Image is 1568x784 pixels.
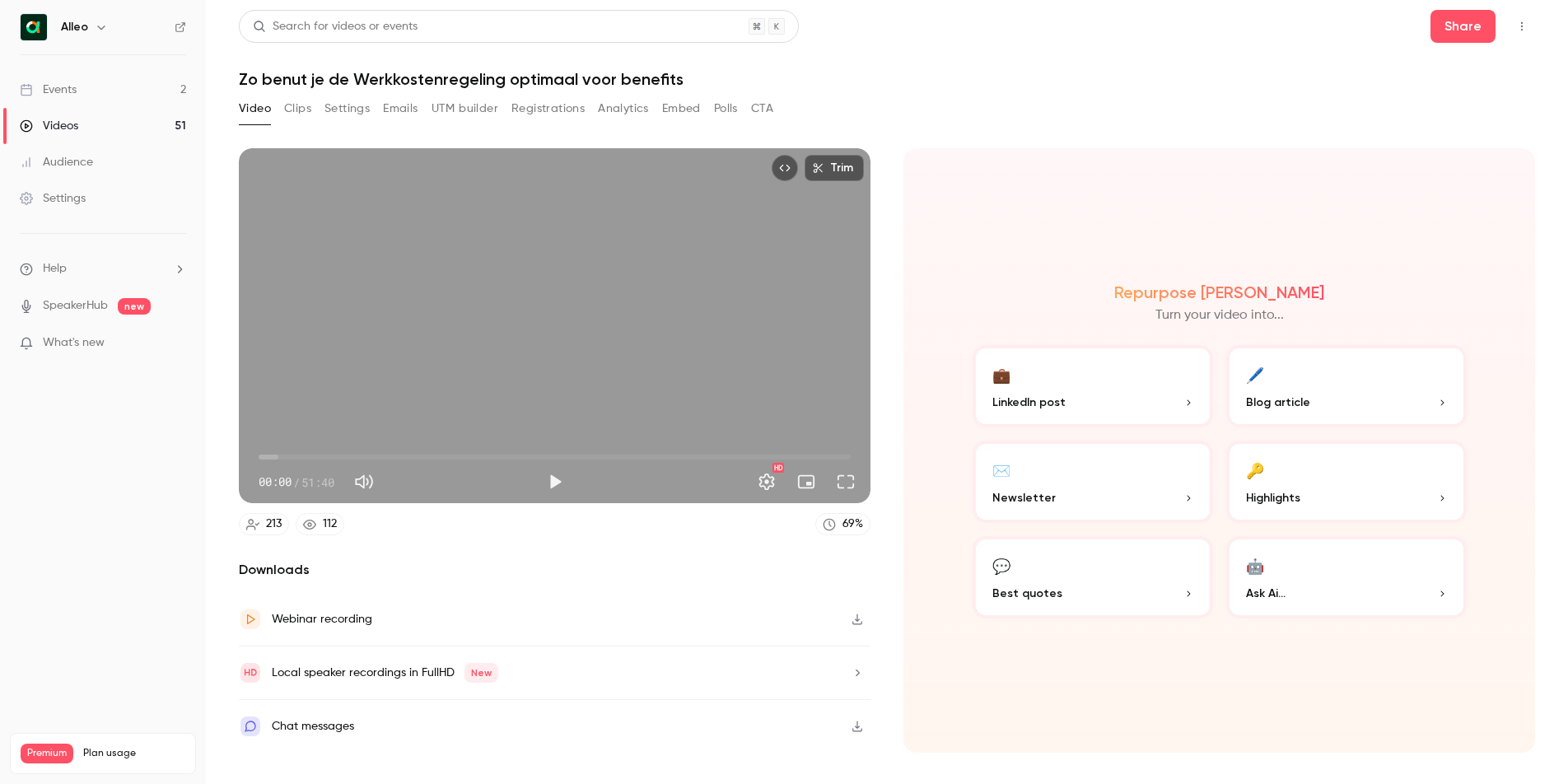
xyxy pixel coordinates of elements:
button: Polls [714,96,738,122]
span: Premium [21,744,73,763]
button: Registrations [511,96,585,122]
p: Turn your video into... [1155,306,1284,325]
a: 112 [296,513,344,535]
span: Best quotes [992,585,1062,602]
div: HD [772,463,784,473]
button: Mute [348,465,380,498]
button: Embed [662,96,701,122]
a: 69% [815,513,870,535]
div: Webinar recording [272,609,372,629]
div: 💼 [992,362,1010,387]
span: Highlights [1246,489,1300,506]
li: help-dropdown-opener [20,260,186,278]
button: Emails [383,96,418,122]
span: / [293,474,300,491]
iframe: Noticeable Trigger [166,336,186,351]
button: Clips [284,96,311,122]
span: Blog article [1246,394,1310,411]
div: Local speaker recordings in FullHD [272,663,498,683]
div: Events [20,82,77,98]
h1: Zo benut je de Werkkostenregeling optimaal voor benefits [239,69,1535,89]
button: ✉️Newsletter [973,441,1213,523]
button: Embed video [772,155,798,181]
button: 🤖Ask Ai... [1226,536,1467,618]
span: 00:00 [259,474,292,491]
h2: Repurpose [PERSON_NAME] [1114,282,1324,302]
button: 🔑Highlights [1226,441,1467,523]
div: 69 % [842,516,863,533]
button: 💬Best quotes [973,536,1213,618]
button: Full screen [829,465,862,498]
div: 00:00 [259,474,334,491]
button: Share [1430,10,1496,43]
a: 213 [239,513,289,535]
span: What's new [43,334,105,352]
span: 51:40 [301,474,334,491]
span: Newsletter [992,489,1056,506]
button: UTM builder [432,96,498,122]
div: 213 [266,516,282,533]
button: 🖊️Blog article [1226,345,1467,427]
div: 🖊️ [1246,362,1264,387]
button: CTA [751,96,773,122]
button: Analytics [598,96,649,122]
div: Chat messages [272,716,354,736]
span: LinkedIn post [992,394,1066,411]
h2: Downloads [239,560,870,580]
button: Play [539,465,572,498]
button: Top Bar Actions [1509,13,1535,40]
h6: Alleo [61,19,88,35]
span: Ask Ai... [1246,585,1286,602]
div: Settings [20,190,86,207]
button: Turn on miniplayer [790,465,823,498]
div: ✉️ [992,457,1010,483]
div: 🤖 [1246,553,1264,578]
button: Settings [750,465,783,498]
div: 🔑 [1246,457,1264,483]
button: 💼LinkedIn post [973,345,1213,427]
span: Plan usage [83,747,185,760]
span: New [464,663,498,683]
img: Alleo [21,14,47,40]
div: 💬 [992,553,1010,578]
div: 112 [323,516,337,533]
span: Help [43,260,67,278]
button: Trim [805,155,864,181]
button: Video [239,96,271,122]
span: new [118,298,151,315]
div: Audience [20,154,93,170]
div: Videos [20,118,78,134]
button: Settings [324,96,370,122]
div: Search for videos or events [253,18,418,35]
a: SpeakerHub [43,297,108,315]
